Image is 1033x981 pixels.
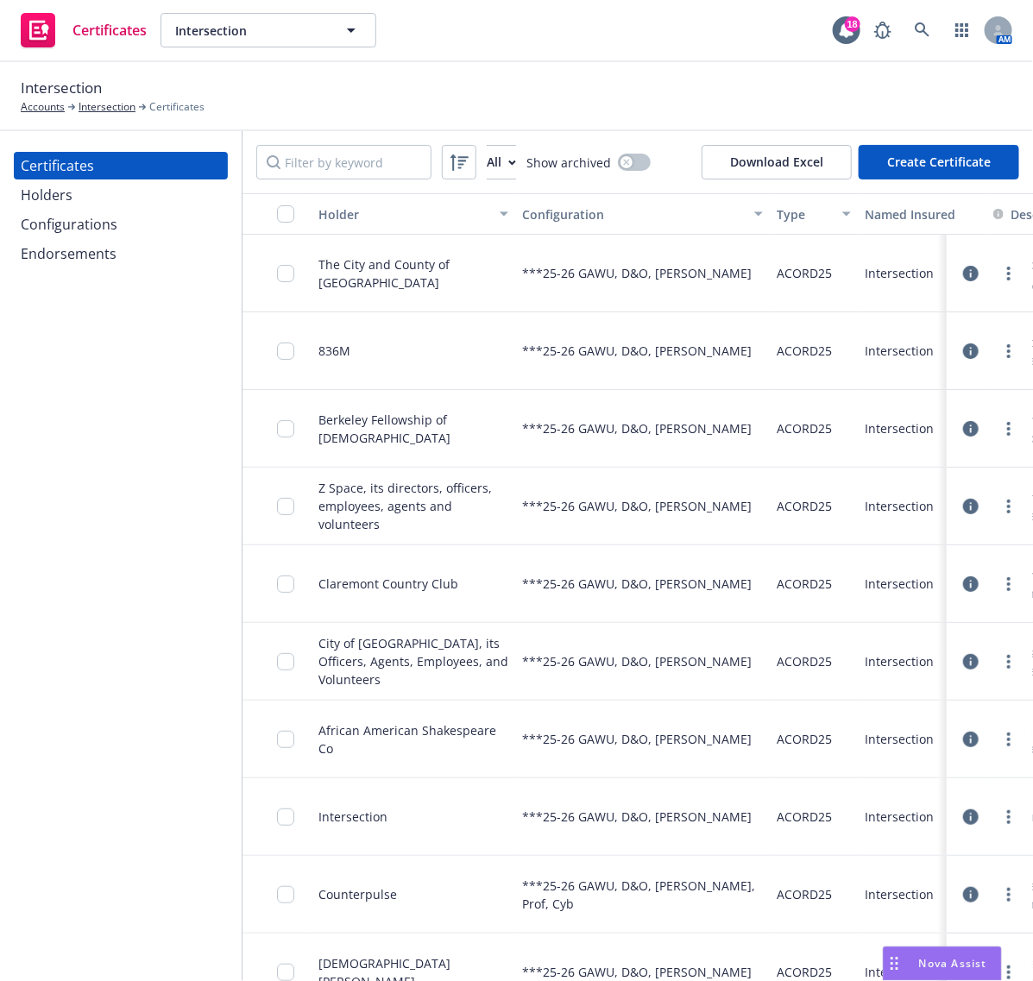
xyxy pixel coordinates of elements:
a: more [998,807,1019,827]
a: Holders [14,181,228,209]
div: Configuration [522,205,744,223]
div: ACORD25 [777,556,832,612]
div: ACORD25 [777,711,832,767]
button: Create Certificate [859,145,1019,179]
div: Intersection [858,623,986,701]
a: Report a Bug [866,13,900,47]
input: Toggle Row Selected [277,808,294,826]
div: ***25-26 GAWU, D&O, [PERSON_NAME] [522,789,752,845]
div: ***25-26 GAWU, D&O, [PERSON_NAME] [522,633,752,689]
div: Intersection [858,856,986,934]
div: ***25-26 GAWU, D&O, [PERSON_NAME] [522,323,752,379]
div: Intersection [858,312,986,390]
div: Counterpulse [318,885,397,903]
div: Z Space, its directors, officers, employees, agents and volunteers [318,479,508,533]
div: The City and County of [GEOGRAPHIC_DATA] [318,255,508,292]
div: ACORD25 [777,478,832,534]
a: more [998,496,1019,517]
div: Certificates [21,152,94,179]
span: Nova Assist [919,956,987,971]
a: more [998,263,1019,284]
div: Named Insured [865,205,979,223]
a: more [998,884,1019,905]
div: Intersection [858,235,986,312]
div: ACORD25 [777,400,832,456]
a: Endorsements [14,240,228,267]
div: Intersection [858,701,986,778]
div: Intersection [858,778,986,856]
div: Claremont Country Club [318,575,458,593]
button: Intersection [161,13,376,47]
input: Filter by keyword [256,145,431,179]
div: Drag to move [884,947,905,980]
div: ACORD25 [777,633,832,689]
input: Toggle Row Selected [277,653,294,670]
span: Intersection [175,22,324,40]
div: Holders [21,181,72,209]
div: ***25-26 GAWU, D&O, [PERSON_NAME] [522,400,752,456]
button: Configuration [515,193,770,235]
div: City of [GEOGRAPHIC_DATA], its Officers, Agents, Employees, and Volunteers [318,634,508,689]
a: Search [905,13,940,47]
input: Toggle Row Selected [277,343,294,360]
input: Toggle Row Selected [277,420,294,437]
div: 836M [318,342,350,360]
div: Configurations [21,211,117,238]
input: Toggle Row Selected [277,886,294,903]
span: Certificates [72,23,147,37]
div: ACORD25 [777,866,832,922]
button: Nova Assist [883,946,1002,981]
div: Intersection [858,390,986,468]
a: more [998,341,1019,362]
input: Toggle Row Selected [277,964,294,981]
a: more [998,651,1019,672]
button: Download Excel [702,145,852,179]
span: Intersection [21,77,102,99]
a: Certificates [14,6,154,54]
div: ***25-26 GAWU, D&O, [PERSON_NAME] [522,711,752,767]
div: ***25-26 GAWU, D&O, [PERSON_NAME] [522,556,752,612]
div: 18 [845,16,860,32]
button: Holder [312,193,515,235]
div: ACORD25 [777,789,832,845]
div: Endorsements [21,240,117,267]
a: Switch app [945,13,979,47]
a: more [998,729,1019,750]
input: Toggle Row Selected [277,731,294,748]
button: Type [770,193,858,235]
a: more [998,574,1019,594]
div: Holder [318,205,489,223]
div: Intersection [858,545,986,623]
span: Show archived [526,154,611,172]
button: All [487,145,516,179]
div: ***25-26 GAWU, D&O, [PERSON_NAME], Prof, Cyb [522,866,763,922]
div: Berkeley Fellowship of [DEMOGRAPHIC_DATA] [318,411,508,447]
div: ***25-26 GAWU, D&O, [PERSON_NAME] [522,245,752,301]
div: Intersection [318,808,387,826]
div: All [487,146,516,179]
a: Configurations [14,211,228,238]
a: Certificates [14,152,228,179]
input: Select all [277,205,294,223]
input: Toggle Row Selected [277,575,294,593]
div: ***25-26 GAWU, D&O, [PERSON_NAME] [522,478,752,534]
div: ACORD25 [777,245,832,301]
div: African American Shakespeare Co [318,721,508,758]
a: more [998,418,1019,439]
input: Toggle Row Selected [277,498,294,515]
a: Accounts [21,99,65,115]
div: Type [777,205,832,223]
span: Certificates [149,99,205,115]
a: Intersection [79,99,135,115]
input: Toggle Row Selected [277,265,294,282]
div: ACORD25 [777,323,832,379]
div: Intersection [858,468,986,545]
button: Named Insured [858,193,986,235]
